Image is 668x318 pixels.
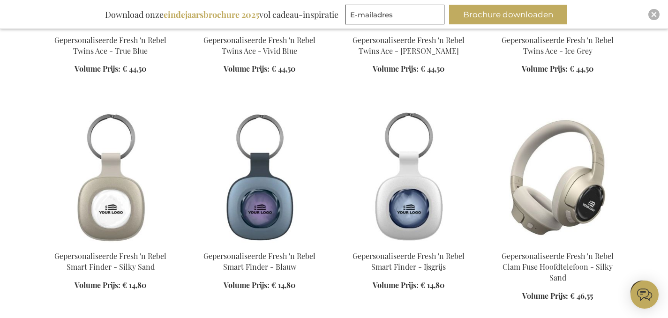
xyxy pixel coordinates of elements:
[75,64,146,74] a: Volume Prijs: € 44,50
[491,112,625,243] img: Gepersonaliseerde Fresh 'n Rebel Clam Fuse Hoofdtelefoon - Silky Sand
[122,280,146,290] span: € 14,80
[342,23,476,32] a: Personalised Fresh 'n Rebel Twins Ace - Storm Grey
[502,35,614,56] a: Gepersonaliseerde Fresh 'n Rebel Twins Ace - Ice Grey
[54,251,166,272] a: Gepersonaliseerde Fresh 'n Rebel Smart Finder - Silky Sand
[491,23,625,32] a: Personalised Fresh 'n Rebel Twins Ace - Ice Grey
[630,281,659,309] iframe: belco-activator-frame
[75,64,120,74] span: Volume Prijs:
[101,5,343,24] div: Download onze vol cadeau-inspiratie
[373,280,419,290] span: Volume Prijs:
[54,35,166,56] a: Gepersonaliseerde Fresh 'n Rebel Twins Ace - True Blue
[373,64,419,74] span: Volume Prijs:
[449,5,567,24] button: Brochure downloaden
[75,280,146,291] a: Volume Prijs: € 14,80
[651,12,657,17] img: Close
[342,112,476,243] img: Personalised Fresh 'n Rebel Smart Finder - Storm Grey
[164,9,259,20] b: eindejaarsbrochure 2025
[224,64,270,74] span: Volume Prijs:
[522,64,568,74] span: Volume Prijs:
[44,239,178,248] a: Personalised Fresh 'n Rebel Smart Finder - Silky Sand
[345,5,444,24] input: E-mailadres
[224,64,295,74] a: Volume Prijs: € 44,50
[224,280,295,291] a: Volume Prijs: € 14,80
[203,251,315,272] a: Gepersonaliseerde Fresh 'n Rebel Smart Finder - Blauw
[353,35,465,56] a: Gepersonaliseerde Fresh 'n Rebel Twins Ace - [PERSON_NAME]
[353,251,465,272] a: Gepersonaliseerde Fresh 'n Rebel Smart Finder - Ijsgrijs
[44,23,178,32] a: Personalised Fresh 'n Rebel Twins Ace - True Blue
[522,64,593,74] a: Volume Prijs: € 44,50
[420,64,444,74] span: € 44,50
[122,64,146,74] span: € 44,50
[193,112,327,243] img: Personalised Fresh 'n Rebel Smart Finder - Dive Blue
[373,280,444,291] a: Volume Prijs: € 14,80
[271,64,295,74] span: € 44,50
[271,280,295,290] span: € 14,80
[203,35,315,56] a: Gepersonaliseerde Fresh 'n Rebel Twins Ace - Vivid Blue
[193,239,327,248] a: Personalised Fresh 'n Rebel Smart Finder - Dive Blue
[420,280,444,290] span: € 14,80
[373,64,444,74] a: Volume Prijs: € 44,50
[224,280,270,290] span: Volume Prijs:
[342,239,476,248] a: Personalised Fresh 'n Rebel Smart Finder - Storm Grey
[345,5,447,27] form: marketing offers and promotions
[570,64,593,74] span: € 44,50
[648,9,660,20] div: Close
[193,23,327,32] a: Personalised Fresh 'n Rebel Twins Ace - Vivid Blue
[75,280,120,290] span: Volume Prijs:
[44,112,178,243] img: Personalised Fresh 'n Rebel Smart Finder - Silky Sand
